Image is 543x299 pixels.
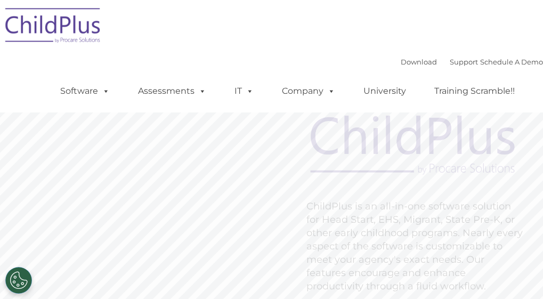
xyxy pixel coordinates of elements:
a: Software [50,80,120,102]
button: Cookies Settings [5,267,32,294]
a: Schedule A Demo [480,58,543,66]
font: | [401,58,543,66]
a: IT [224,80,264,102]
rs-layer: ChildPlus is an all-in-one software solution for Head Start, EHS, Migrant, State Pre-K, or other ... [306,200,524,293]
a: University [353,80,417,102]
a: Support [450,58,478,66]
a: Assessments [127,80,217,102]
a: Training Scramble!! [424,80,525,102]
a: Company [271,80,346,102]
a: Download [401,58,437,66]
